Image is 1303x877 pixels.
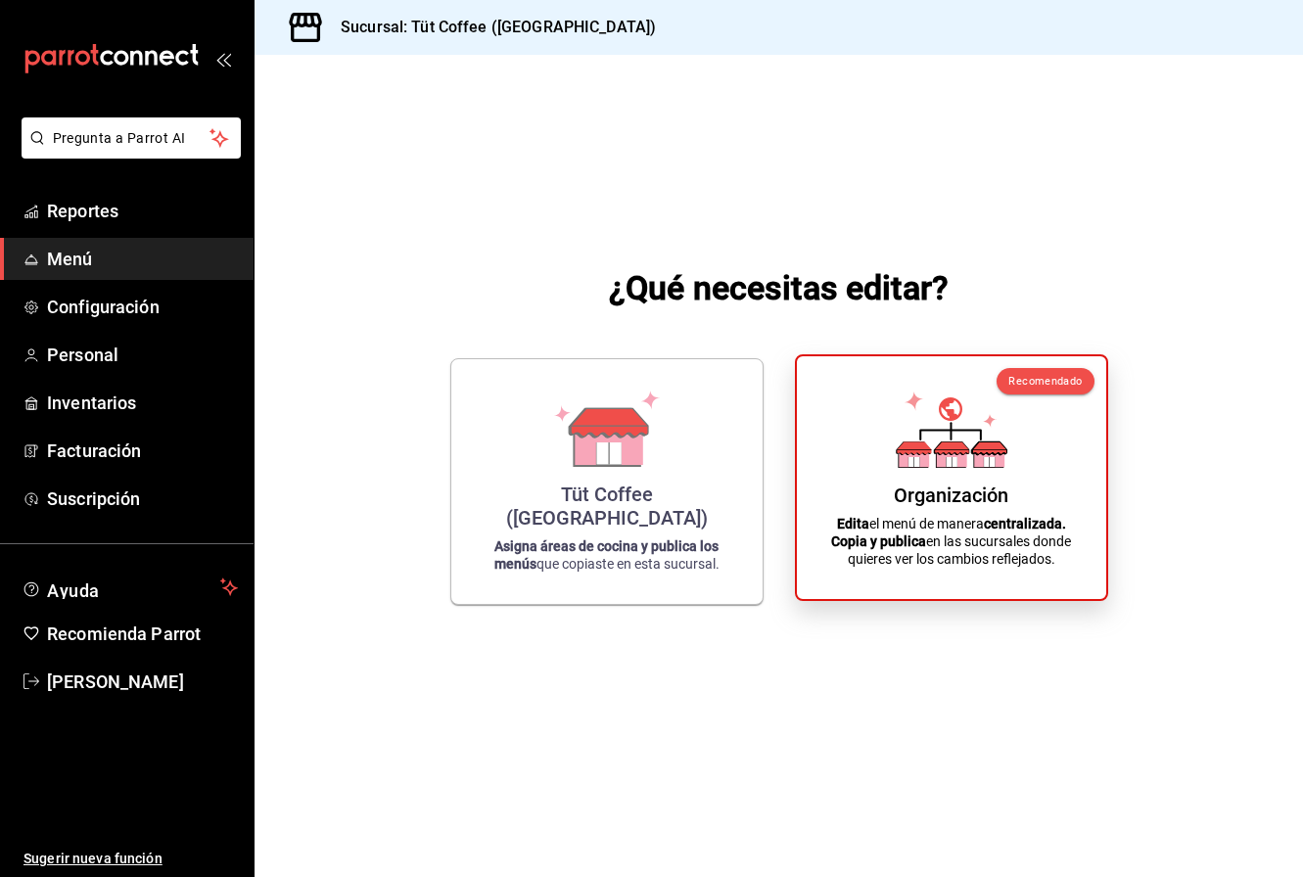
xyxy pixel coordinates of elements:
span: Ayuda [47,576,212,599]
a: Pregunta a Parrot AI [14,142,241,162]
span: Menú [47,246,238,272]
span: Recomienda Parrot [47,621,238,647]
span: Reportes [47,198,238,224]
h1: ¿Qué necesitas editar? [609,264,949,311]
button: open_drawer_menu [215,51,231,67]
span: [PERSON_NAME] [47,669,238,695]
div: Organización [894,484,1008,507]
span: Inventarios [47,390,238,416]
span: Suscripción [47,485,238,512]
span: Sugerir nueva función [23,849,238,869]
button: Pregunta a Parrot AI [22,117,241,159]
strong: Edita [837,516,869,531]
h3: Sucursal: Tüt Coffee ([GEOGRAPHIC_DATA]) [325,16,656,39]
span: Facturación [47,438,238,464]
strong: Copia y publica [831,533,926,549]
strong: centralizada. [984,516,1066,531]
strong: Asigna áreas de cocina y publica los menús [494,538,720,572]
span: Recomendado [1008,375,1082,388]
span: Configuración [47,294,238,320]
span: Personal [47,342,238,368]
p: el menú de manera en las sucursales donde quieres ver los cambios reflejados. [820,515,1083,568]
p: que copiaste en esta sucursal. [475,537,739,573]
span: Pregunta a Parrot AI [53,128,210,149]
div: Tüt Coffee ([GEOGRAPHIC_DATA]) [475,483,739,530]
